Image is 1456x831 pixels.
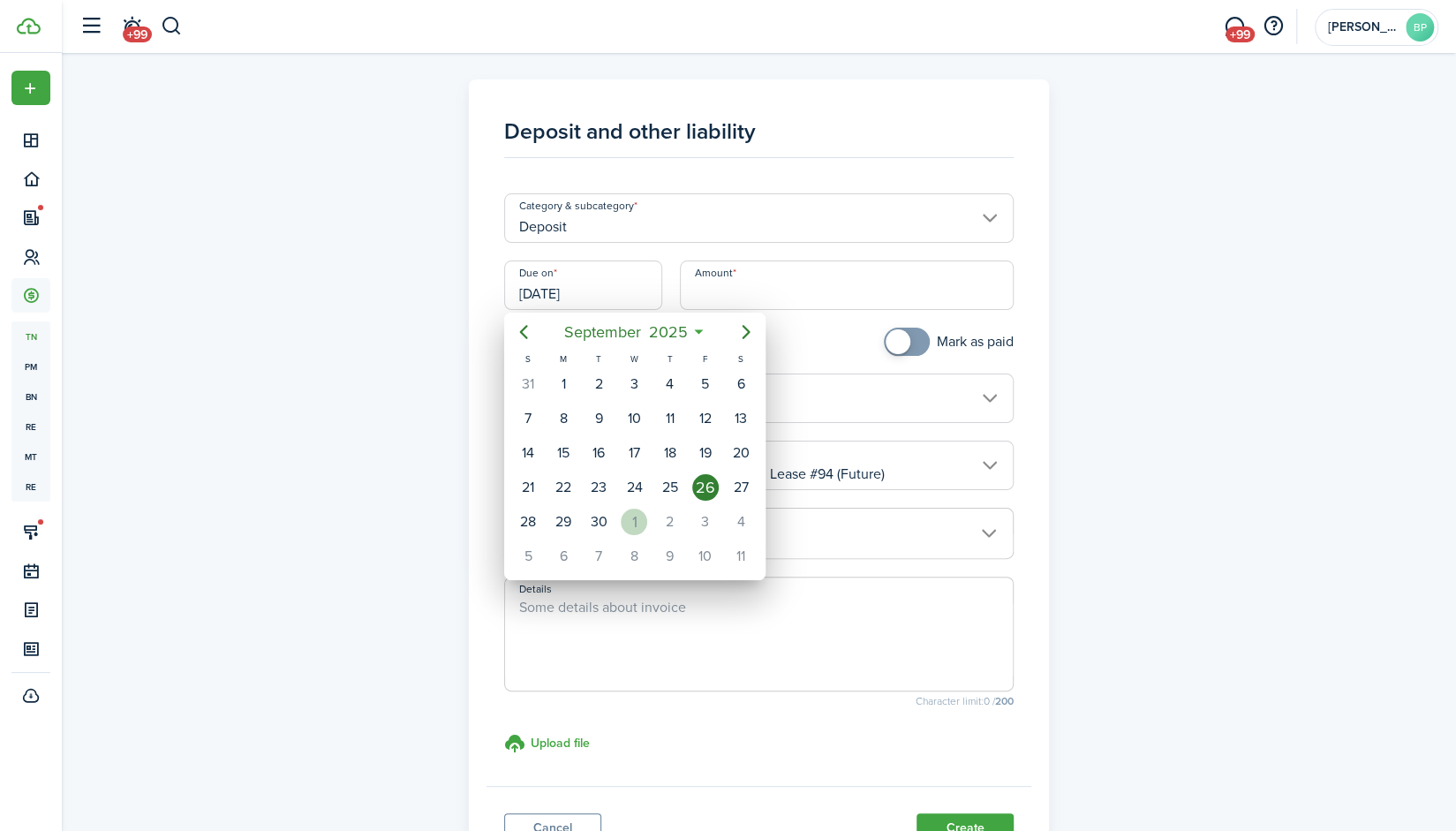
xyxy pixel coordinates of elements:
div: Monday, September 8, 2025 [550,405,577,432]
div: Wednesday, September 24, 2025 [621,474,647,501]
div: Tuesday, September 16, 2025 [585,440,612,466]
div: Friday, September 19, 2025 [692,440,719,466]
div: Saturday, September 20, 2025 [728,440,754,466]
div: M [546,351,581,366]
div: Friday, September 5, 2025 [692,371,719,397]
div: Wednesday, September 3, 2025 [621,371,647,397]
div: Saturday, October 11, 2025 [728,543,754,570]
div: Monday, September 29, 2025 [550,509,577,535]
mbsc-button: Next page [728,314,764,350]
div: Monday, September 15, 2025 [550,440,577,466]
div: T [653,351,688,366]
div: Tuesday, September 9, 2025 [585,405,612,432]
div: Tuesday, September 2, 2025 [585,371,612,397]
div: Monday, October 6, 2025 [550,543,577,570]
div: Wednesday, October 1, 2025 [621,509,647,535]
div: Sunday, September 21, 2025 [515,474,541,501]
div: Sunday, September 7, 2025 [515,405,541,432]
div: W [616,351,652,366]
span: September [560,316,645,348]
div: Wednesday, October 8, 2025 [621,543,647,570]
mbsc-button: Previous page [506,314,541,350]
div: Tuesday, October 7, 2025 [585,543,612,570]
div: Thursday, September 25, 2025 [657,474,683,501]
div: Friday, October 10, 2025 [692,543,719,570]
div: Sunday, October 5, 2025 [515,543,541,570]
div: Thursday, September 4, 2025 [657,371,683,397]
div: Thursday, September 18, 2025 [657,440,683,466]
span: 2025 [645,316,691,348]
div: Friday, September 12, 2025 [692,405,719,432]
div: Thursday, September 11, 2025 [657,405,683,432]
div: T [581,351,616,366]
div: F [688,351,723,366]
div: Saturday, September 13, 2025 [728,405,754,432]
div: S [723,351,758,366]
div: Saturday, October 4, 2025 [728,509,754,535]
div: Sunday, August 31, 2025 [515,371,541,397]
div: Wednesday, September 10, 2025 [621,405,647,432]
div: Today, Friday, September 26, 2025 [692,474,719,501]
div: Monday, September 1, 2025 [550,371,577,397]
mbsc-button: September2025 [553,316,698,348]
div: Friday, October 3, 2025 [692,509,719,535]
div: S [510,351,546,366]
div: Monday, September 22, 2025 [550,474,577,501]
div: Wednesday, September 17, 2025 [621,440,647,466]
div: Tuesday, September 23, 2025 [585,474,612,501]
div: Saturday, September 27, 2025 [728,474,754,501]
div: Sunday, September 14, 2025 [515,440,541,466]
div: Saturday, September 6, 2025 [728,371,754,397]
div: Thursday, October 2, 2025 [657,509,683,535]
div: Thursday, October 9, 2025 [657,543,683,570]
div: Tuesday, September 30, 2025 [585,509,612,535]
div: Sunday, September 28, 2025 [515,509,541,535]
